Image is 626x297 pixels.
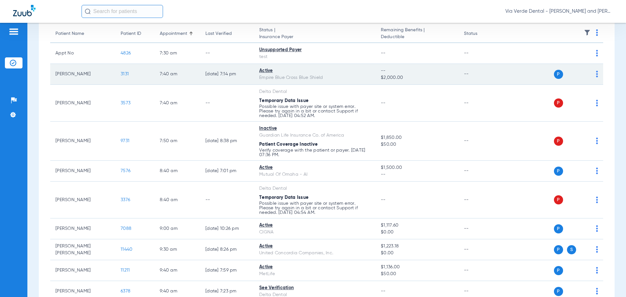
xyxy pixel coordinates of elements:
span: 3376 [121,198,130,202]
div: Last Verified [205,30,232,37]
span: 3573 [121,101,130,105]
span: $1,850.00 [381,134,453,141]
span: P [554,287,563,296]
span: S [567,245,576,254]
td: -- [200,43,254,64]
span: 3131 [121,72,129,76]
span: 11440 [121,247,132,252]
span: -- [381,198,386,202]
td: [DATE] 7:59 PM [200,260,254,281]
div: test [259,53,370,60]
td: [PERSON_NAME] [PERSON_NAME] [50,239,115,260]
span: P [554,245,563,254]
img: hamburger-icon [8,28,19,36]
td: -- [459,64,503,85]
span: P [554,137,563,146]
span: 7576 [121,169,130,173]
img: group-dot-blue.svg [596,225,598,232]
span: -- [381,67,453,74]
td: 8:40 AM [155,161,200,182]
div: See Verification [259,285,370,291]
img: group-dot-blue.svg [596,138,598,144]
div: Unsupported Payer [259,47,370,53]
span: Deductible [381,34,453,40]
span: $0.00 [381,250,453,257]
div: Active [259,164,370,171]
td: 7:30 AM [155,43,200,64]
td: -- [200,85,254,122]
div: Mutual Of Omaha - AI [259,171,370,178]
iframe: Chat Widget [593,266,626,297]
td: [PERSON_NAME] [50,161,115,182]
div: Patient ID [121,30,149,37]
img: Search Icon [85,8,91,14]
td: 8:40 AM [155,182,200,218]
span: Insurance Payer [259,34,370,40]
td: [DATE] 7:14 PM [200,64,254,85]
td: [PERSON_NAME] [50,218,115,239]
td: -- [200,182,254,218]
span: P [554,167,563,176]
p: Verify coverage with the patient or payer. [DATE] 07:36 PM. [259,148,370,157]
td: 7:50 AM [155,122,200,161]
input: Search for patients [82,5,163,18]
span: -- [381,171,453,178]
span: $50.00 [381,141,453,148]
span: $0.00 [381,229,453,236]
span: P [554,195,563,204]
td: -- [459,260,503,281]
div: Active [259,67,370,74]
th: Status | [254,25,376,43]
span: P [554,98,563,108]
span: Patient Coverage Inactive [259,142,318,147]
td: 7:40 AM [155,85,200,122]
div: Delta Dental [259,88,370,95]
span: $1,117.60 [381,222,453,229]
span: 7088 [121,226,131,231]
td: -- [459,182,503,218]
td: -- [459,43,503,64]
span: P [554,266,563,275]
div: Last Verified [205,30,249,37]
img: filter.svg [584,29,590,36]
span: 4826 [121,51,131,55]
td: [PERSON_NAME] [50,85,115,122]
span: -- [381,289,386,293]
div: Patient Name [55,30,84,37]
span: $50.00 [381,271,453,277]
td: 9:30 AM [155,239,200,260]
span: 11211 [121,268,130,273]
img: group-dot-blue.svg [596,29,598,36]
span: $1,136.00 [381,264,453,271]
td: [DATE] 8:38 PM [200,122,254,161]
td: [DATE] 8:26 PM [200,239,254,260]
div: Patient ID [121,30,141,37]
span: Temporary Data Issue [259,98,308,103]
th: Status [459,25,503,43]
td: [DATE] 7:01 PM [200,161,254,182]
td: [PERSON_NAME] [50,260,115,281]
td: 9:40 AM [155,260,200,281]
img: group-dot-blue.svg [596,197,598,203]
td: 7:40 AM [155,64,200,85]
img: Zuub Logo [13,5,36,16]
td: [PERSON_NAME] [50,122,115,161]
p: Possible issue with payer site or system error. Please try again in a bit or contact Support if n... [259,104,370,118]
div: MetLife [259,271,370,277]
img: group-dot-blue.svg [596,100,598,106]
td: [DATE] 10:26 PM [200,218,254,239]
div: Appointment [160,30,195,37]
div: Patient Name [55,30,110,37]
span: 6378 [121,289,130,293]
td: -- [459,239,503,260]
img: group-dot-blue.svg [596,168,598,174]
div: Active [259,243,370,250]
div: CIGNA [259,229,370,236]
span: -- [381,51,386,55]
div: Active [259,264,370,271]
td: [PERSON_NAME] [50,182,115,218]
span: Via Verde Dental - [PERSON_NAME] and [PERSON_NAME] DDS [505,8,613,15]
td: -- [459,161,503,182]
div: Active [259,222,370,229]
